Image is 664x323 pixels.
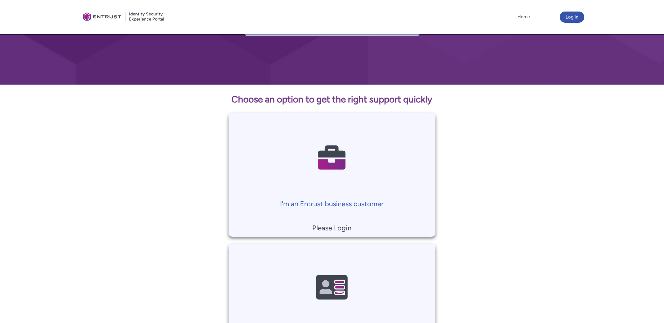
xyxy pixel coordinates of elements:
button: Log in [560,12,584,23]
img: Contact Support [299,120,365,195]
p: Please Login [232,223,432,233]
a: I'm an Entrust business customer [229,113,435,209]
a: Home [516,12,532,22]
p: I'm an Entrust business customer [232,199,432,209]
p: Choose an option to get the right support quickly [113,93,551,106]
